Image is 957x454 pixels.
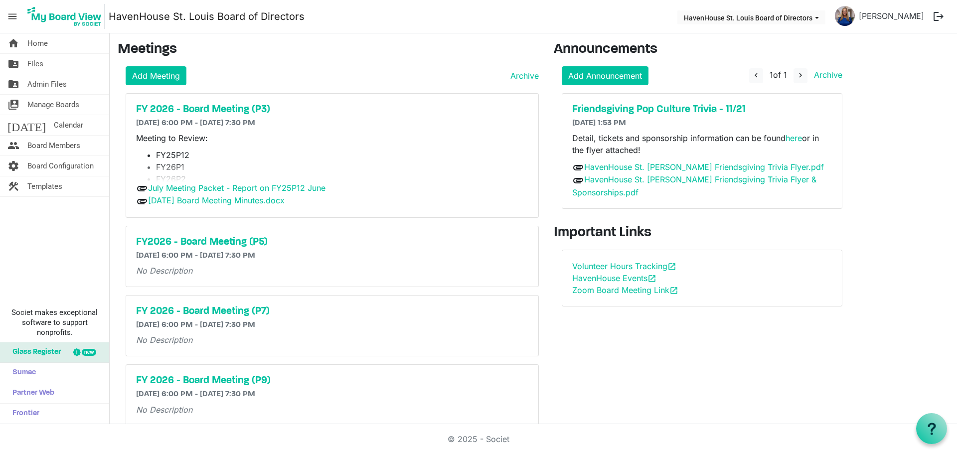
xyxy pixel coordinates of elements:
[3,7,22,26] span: menu
[136,195,148,207] span: attachment
[835,6,855,26] img: X7fOHBMzXN9YXJJd80Whb-C14D2mFbXNKEgTlcaMudwuwrB8aPyMuyyw0vW0wbbi_FzzySYy8K_HE0TIurmG5g_thumb.png
[27,54,43,74] span: Files
[7,54,19,74] span: folder_shared
[7,136,19,155] span: people
[796,71,805,80] span: navigate_next
[4,307,105,337] span: Societ makes exceptional software to support nonprofits.
[156,173,528,185] li: FY26P2
[24,4,105,29] img: My Board View Logo
[7,74,19,94] span: folder_shared
[7,115,46,135] span: [DATE]
[584,162,824,172] a: HavenHouse St. [PERSON_NAME] Friendsgiving Trivia Flyer.pdf
[136,236,528,248] a: FY2026 - Board Meeting (P5)
[136,251,528,261] h6: [DATE] 6:00 PM - [DATE] 7:30 PM
[27,156,94,176] span: Board Configuration
[810,70,842,80] a: Archive
[928,6,949,27] button: logout
[554,41,850,58] h3: Announcements
[136,182,148,194] span: attachment
[7,342,61,362] span: Glass Register
[677,10,825,24] button: HavenHouse St. Louis Board of Directors dropdownbutton
[749,68,763,83] button: navigate_before
[24,4,109,29] a: My Board View Logo
[855,6,928,26] a: [PERSON_NAME]
[136,375,528,387] a: FY 2026 - Board Meeting (P9)
[7,95,19,115] span: switch_account
[27,74,67,94] span: Admin Files
[572,273,656,283] a: HavenHouse Eventsopen_in_new
[118,41,539,58] h3: Meetings
[7,176,19,196] span: construction
[572,174,816,197] a: HavenHouse St. [PERSON_NAME] Friendsgiving Trivia Flyer & Sponsorships.pdf
[27,95,79,115] span: Manage Boards
[156,161,528,173] li: FY26P1
[770,70,773,80] span: 1
[572,132,832,156] p: Detail, tickets and sponsorship information can be found or in the flyer attached!
[554,225,850,242] h3: Important Links
[136,265,528,277] p: No Description
[136,334,528,346] p: No Description
[148,183,325,193] a: July Meeting Packet - Report on FY25P12 June
[136,320,528,330] h6: [DATE] 6:00 PM - [DATE] 7:30 PM
[148,195,285,205] a: [DATE] Board Meeting Minutes.docx
[136,132,528,144] p: Meeting to Review:
[156,149,528,161] li: FY25P12
[136,119,528,128] h6: [DATE] 6:00 PM - [DATE] 7:30 PM
[54,115,83,135] span: Calendar
[572,161,584,173] span: attachment
[7,156,19,176] span: settings
[572,261,676,271] a: Volunteer Hours Trackingopen_in_new
[136,104,528,116] a: FY 2026 - Board Meeting (P3)
[448,434,509,444] a: © 2025 - Societ
[786,133,802,143] a: here
[7,404,39,424] span: Frontier
[27,176,62,196] span: Templates
[126,66,186,85] a: Add Meeting
[770,70,787,80] span: of 1
[647,274,656,283] span: open_in_new
[82,349,96,356] div: new
[667,262,676,271] span: open_in_new
[752,71,761,80] span: navigate_before
[572,174,584,186] span: attachment
[27,136,80,155] span: Board Members
[109,6,305,26] a: HavenHouse St. Louis Board of Directors
[562,66,648,85] a: Add Announcement
[794,68,807,83] button: navigate_next
[7,383,54,403] span: Partner Web
[572,104,832,116] a: Friendsgiving Pop Culture Trivia - 11/21
[136,404,528,416] p: No Description
[136,390,528,399] h6: [DATE] 6:00 PM - [DATE] 7:30 PM
[669,286,678,295] span: open_in_new
[7,33,19,53] span: home
[7,363,36,383] span: Sumac
[572,285,678,295] a: Zoom Board Meeting Linkopen_in_new
[27,33,48,53] span: Home
[572,119,626,127] span: [DATE] 1:53 PM
[136,305,528,317] a: FY 2026 - Board Meeting (P7)
[506,70,539,82] a: Archive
